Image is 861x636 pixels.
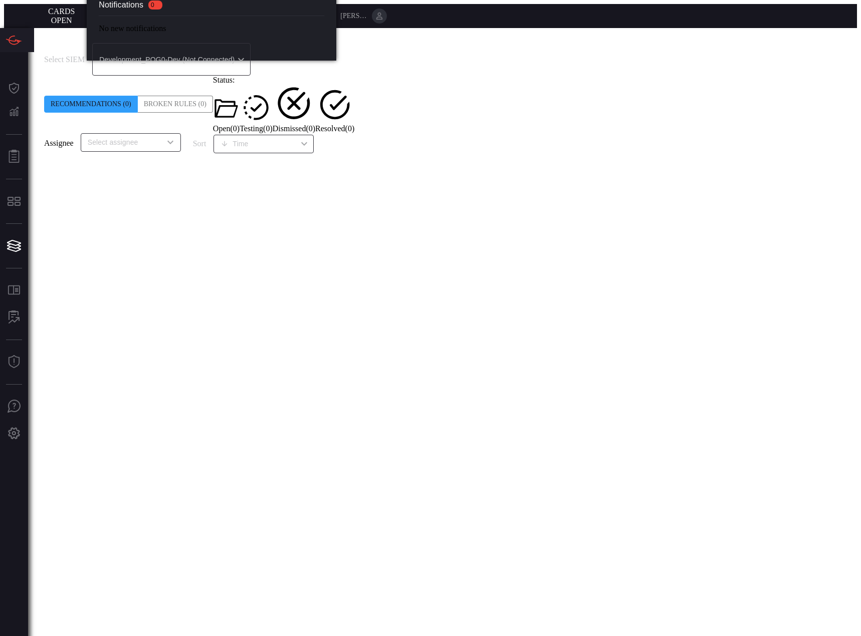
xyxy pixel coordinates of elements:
[213,76,235,84] span: Status:
[2,350,26,374] button: Threat Intelligence
[84,136,161,149] input: Select assignee
[240,93,273,133] button: Testing(0)
[2,278,26,302] button: Rule Catalog
[213,124,240,133] span: Open ( 0 )
[2,422,26,446] button: Preferences
[138,96,213,113] div: Broken Rules (0)
[221,139,298,149] div: Time
[193,139,206,148] label: sort
[148,1,162,10] span: 0
[2,395,26,419] button: Ask Us A Question
[48,7,75,16] span: Cards
[2,100,26,124] button: Detections
[2,145,26,169] button: Reports
[273,124,315,133] span: Dismissed ( 0 )
[2,189,26,213] button: MITRE - Detection Posture
[315,88,354,133] button: Resolved(0)
[2,234,26,258] button: Cards
[2,305,26,330] button: ALERT ANALYSIS
[99,24,324,33] p: No new notifications
[51,16,72,25] span: open
[273,85,315,133] button: Dismissed(0)
[99,55,235,65] p: Development_POG0-Dev (Not Connected)
[240,124,273,133] span: Testing ( 0 )
[2,76,26,100] button: Dashboard
[315,124,354,133] span: Resolved ( 0 )
[340,12,368,20] span: [PERSON_NAME][EMAIL_ADDRESS][PERSON_NAME][DOMAIN_NAME]
[44,55,85,64] label: Select SIEM
[44,96,138,113] div: Recommendations (0)
[44,139,74,148] span: Assignee
[213,95,240,133] button: Open(0)
[163,135,177,149] button: Open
